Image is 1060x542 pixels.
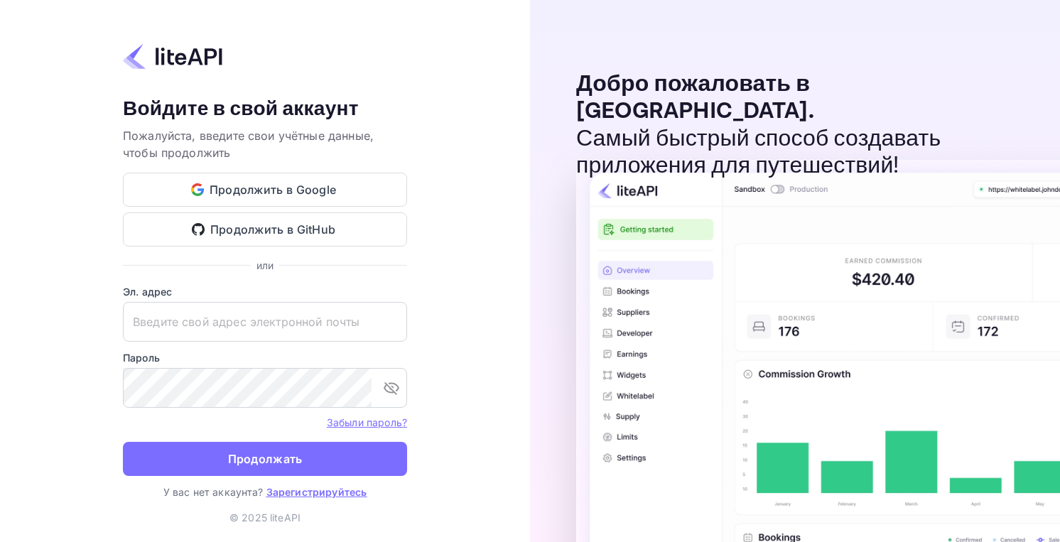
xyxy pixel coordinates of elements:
[123,96,359,122] ya-tr-span: Войдите в свой аккаунт
[210,180,337,200] ya-tr-span: Продолжить в Google
[327,416,407,428] ya-tr-span: Забыли пароль?
[123,43,222,70] img: liteapi
[256,259,274,271] ya-tr-span: или
[228,450,303,469] ya-tr-span: Продолжать
[123,212,407,246] button: Продолжить в GitHub
[229,511,301,524] ya-tr-span: © 2025 liteAPI
[123,302,407,342] input: Введите свой адрес электронной почты
[327,415,407,429] a: Забыли пароль?
[123,442,407,476] button: Продолжать
[123,129,374,160] ya-tr-span: Пожалуйста, введите свои учётные данные, чтобы продолжить
[123,173,407,207] button: Продолжить в Google
[576,70,814,126] ya-tr-span: Добро пожаловать в [GEOGRAPHIC_DATA].
[163,486,264,498] ya-tr-span: У вас нет аккаунта?
[576,124,941,180] ya-tr-span: Самый быстрый способ создавать приложения для путешествий!
[123,352,160,364] ya-tr-span: Пароль
[210,220,336,239] ya-tr-span: Продолжить в GitHub
[123,286,172,298] ya-tr-span: Эл. адрес
[377,374,406,402] button: переключить видимость пароля
[266,486,367,498] a: Зарегистрируйтесь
